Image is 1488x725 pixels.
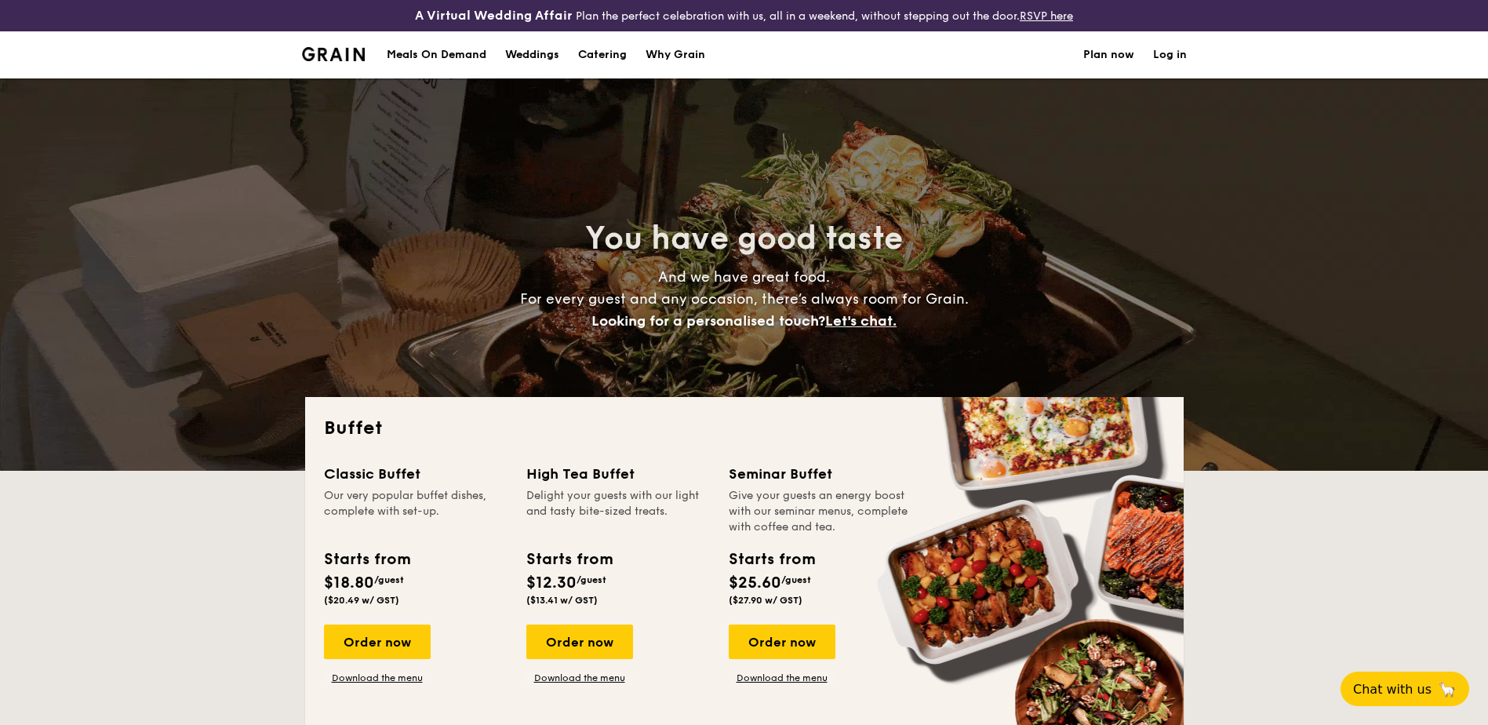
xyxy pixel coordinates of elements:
[324,463,508,485] div: Classic Buffet
[324,672,431,684] a: Download the menu
[729,574,781,592] span: $25.60
[415,6,573,25] h4: A Virtual Wedding Affair
[324,488,508,535] div: Our very popular buffet dishes, complete with set-up.
[1153,31,1187,78] a: Log in
[496,31,569,78] a: Weddings
[1353,682,1432,697] span: Chat with us
[302,47,366,61] a: Logotype
[374,574,404,585] span: /guest
[578,31,627,78] h1: Catering
[526,488,710,535] div: Delight your guests with our light and tasty bite-sized treats.
[1020,9,1073,23] a: RSVP here
[636,31,715,78] a: Why Grain
[526,574,577,592] span: $12.30
[324,548,409,571] div: Starts from
[585,220,903,257] span: You have good taste
[729,488,912,535] div: Give your guests an energy boost with our seminar menus, complete with coffee and tea.
[324,574,374,592] span: $18.80
[293,6,1196,25] div: Plan the perfect celebration with us, all in a weekend, without stepping out the door.
[729,625,835,659] div: Order now
[324,595,399,606] span: ($20.49 w/ GST)
[324,416,1165,441] h2: Buffet
[526,672,633,684] a: Download the menu
[729,672,835,684] a: Download the menu
[729,463,912,485] div: Seminar Buffet
[1341,672,1469,706] button: Chat with us🦙
[377,31,496,78] a: Meals On Demand
[646,31,705,78] div: Why Grain
[526,595,598,606] span: ($13.41 w/ GST)
[1438,680,1457,698] span: 🦙
[729,595,802,606] span: ($27.90 w/ GST)
[591,312,825,330] span: Looking for a personalised touch?
[825,312,897,330] span: Let's chat.
[569,31,636,78] a: Catering
[1083,31,1134,78] a: Plan now
[526,463,710,485] div: High Tea Buffet
[781,574,811,585] span: /guest
[526,625,633,659] div: Order now
[729,548,814,571] div: Starts from
[324,625,431,659] div: Order now
[387,31,486,78] div: Meals On Demand
[505,31,559,78] div: Weddings
[302,47,366,61] img: Grain
[520,268,969,330] span: And we have great food. For every guest and any occasion, there’s always room for Grain.
[526,548,612,571] div: Starts from
[577,574,606,585] span: /guest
